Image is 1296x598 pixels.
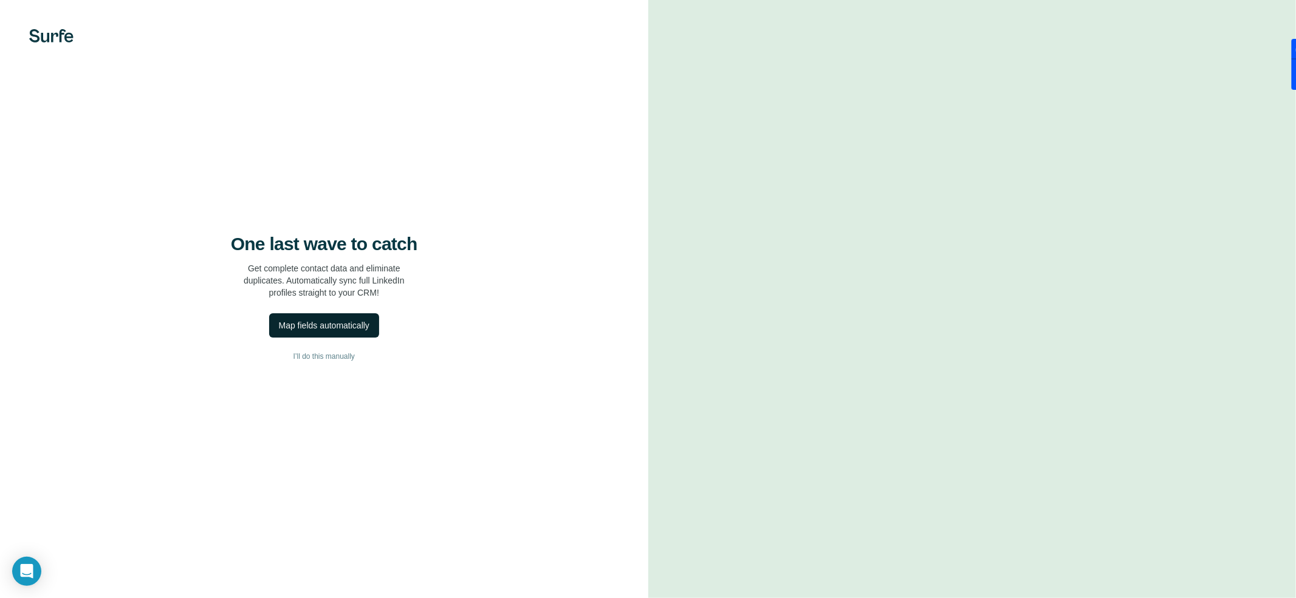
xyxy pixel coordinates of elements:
[279,319,369,331] div: Map fields automatically
[269,313,379,338] button: Map fields automatically
[244,262,405,299] p: Get complete contact data and eliminate duplicates. Automatically sync full LinkedIn profiles str...
[231,233,417,255] h4: One last wave to catch
[24,347,624,365] button: I’ll do this manually
[12,557,41,586] div: Open Intercom Messenger
[29,29,74,42] img: Surfe's logo
[293,351,355,362] span: I’ll do this manually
